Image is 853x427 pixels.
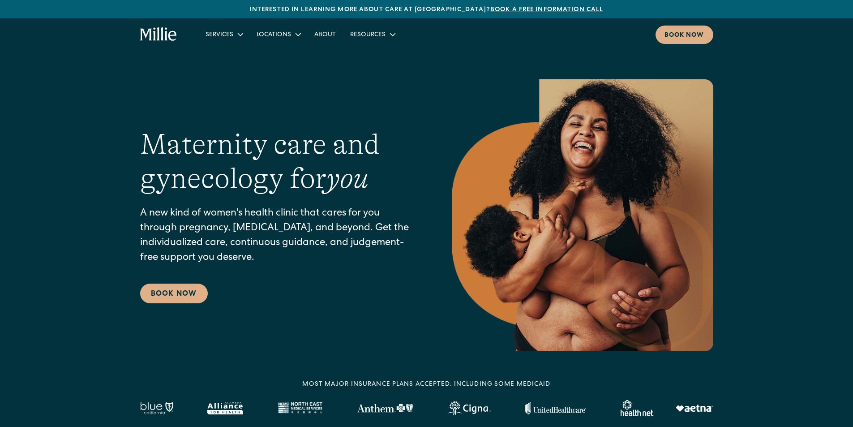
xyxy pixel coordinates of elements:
div: Book now [664,31,704,40]
p: A new kind of women's health clinic that cares for you through pregnancy, [MEDICAL_DATA], and bey... [140,207,416,266]
a: Book a free information call [490,7,603,13]
div: Resources [350,30,386,40]
div: Services [206,30,233,40]
img: Cigna logo [447,401,491,415]
em: you [326,162,369,194]
div: Locations [257,30,291,40]
img: Blue California logo [140,402,173,414]
a: Book now [656,26,713,44]
h1: Maternity care and gynecology for [140,127,416,196]
div: Locations [249,27,307,42]
img: Alameda Alliance logo [207,402,243,414]
img: Aetna logo [676,405,713,412]
div: Resources [343,27,402,42]
div: Services [198,27,249,42]
a: About [307,27,343,42]
a: Book Now [140,284,208,303]
img: United Healthcare logo [525,402,586,414]
img: Smiling mother with her baby in arms, celebrating body positivity and the nurturing bond of postp... [452,79,713,351]
img: Healthnet logo [621,400,654,416]
img: Anthem Logo [357,404,413,413]
div: MOST MAJOR INSURANCE PLANS ACCEPTED, INCLUDING some MEDICAID [302,380,550,389]
img: North East Medical Services logo [278,402,322,414]
a: home [140,27,177,42]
